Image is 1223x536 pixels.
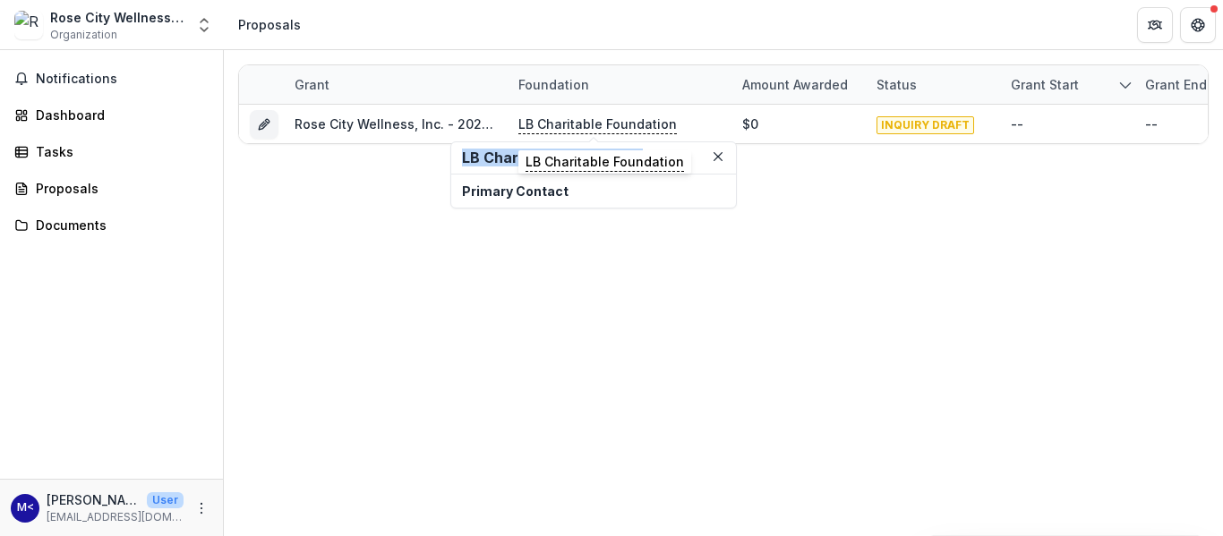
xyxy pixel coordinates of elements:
[742,115,758,133] div: $0
[518,115,677,134] p: LB Charitable Foundation
[1180,7,1216,43] button: Get Help
[7,137,216,166] a: Tasks
[36,216,201,234] div: Documents
[866,75,928,94] div: Status
[14,11,43,39] img: Rose City Wellness, Inc.
[284,65,508,104] div: Grant
[238,15,301,34] div: Proposals
[284,75,340,94] div: Grant
[231,12,308,38] nav: breadcrumb
[7,210,216,240] a: Documents
[192,7,217,43] button: Open entity switcher
[36,72,209,87] span: Notifications
[36,179,201,198] div: Proposals
[47,509,184,525] p: [EMAIL_ADDRESS][DOMAIN_NAME]
[1000,65,1134,104] div: Grant start
[50,27,117,43] span: Organization
[17,502,34,514] div: Mercy Eizenga <tylerplacentaencapsulation@gmail.com>
[7,64,216,93] button: Notifications
[1011,115,1023,133] div: --
[191,498,212,519] button: More
[508,65,731,104] div: Foundation
[508,75,600,94] div: Foundation
[1000,75,1090,94] div: Grant start
[707,146,729,167] button: Close
[1134,75,1218,94] div: Grant end
[866,65,1000,104] div: Status
[7,100,216,130] a: Dashboard
[462,149,725,166] h2: LB Charitable Foundation
[50,8,184,27] div: Rose City Wellness, Inc.
[877,116,974,134] span: INQUIRY DRAFT
[1118,78,1133,92] svg: sorted descending
[731,75,859,94] div: Amount awarded
[1137,7,1173,43] button: Partners
[47,490,140,509] p: [PERSON_NAME] <[EMAIL_ADDRESS][DOMAIN_NAME]>
[731,65,866,104] div: Amount awarded
[462,182,725,200] p: Primary Contact
[250,110,278,139] button: Grant 85da0cbe-65d3-4315-ac84-d650fe96baa1
[36,142,201,161] div: Tasks
[147,492,184,508] p: User
[295,116,578,132] a: Rose City Wellness, Inc. - 2025 - Inquiry Form
[1145,115,1158,133] div: --
[36,106,201,124] div: Dashboard
[7,174,216,203] a: Proposals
